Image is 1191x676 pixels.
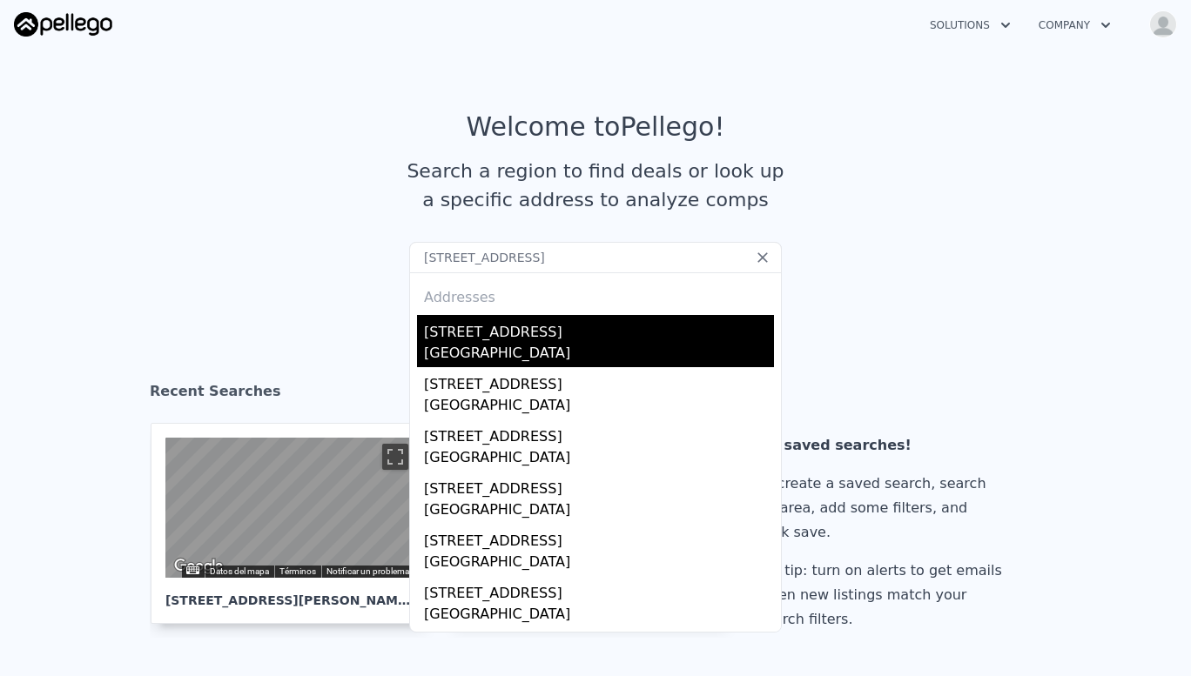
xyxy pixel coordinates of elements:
a: Términos [279,566,316,576]
div: Pro tip: turn on alerts to get emails when new listings match your search filters. [758,559,1009,632]
div: To create a saved search, search an area, add some filters, and click save. [758,472,1009,545]
div: [STREET_ADDRESS] [424,472,774,499]
div: Mapa [165,438,414,578]
div: [STREET_ADDRESS] [424,576,774,604]
div: Search a region to find deals or look up a specific address to analyze comps [400,157,791,214]
div: [STREET_ADDRESS] [424,367,774,395]
div: No saved searches! [758,433,1009,458]
button: Combinaciones de teclas [186,566,198,574]
div: [GEOGRAPHIC_DATA] [424,604,774,628]
button: Solutions [916,10,1025,41]
img: Pellego [14,12,112,37]
div: [STREET_ADDRESS][PERSON_NAME] , Napa [165,578,414,609]
div: [STREET_ADDRESS] [424,315,774,343]
a: Notificar un problema [326,566,409,576]
button: Datos del mapa [210,566,269,578]
div: [GEOGRAPHIC_DATA] [424,499,774,524]
div: [STREET_ADDRESS] [424,524,774,552]
div: [STREET_ADDRESS] [424,419,774,447]
div: [GEOGRAPHIC_DATA] [424,552,774,576]
div: Addresses [417,273,774,315]
a: Abre esta zona en Google Maps (se abre en una nueva ventana) [170,555,227,578]
div: [GEOGRAPHIC_DATA] [424,395,774,419]
div: Welcome to Pellego ! [467,111,725,143]
img: Google [170,555,227,578]
div: [STREET_ADDRESS] [424,628,774,656]
div: [GEOGRAPHIC_DATA] [424,343,774,367]
button: Company [1025,10,1125,41]
img: avatar [1149,10,1177,38]
div: Recent Searches [150,367,1041,423]
div: Street View [165,438,414,578]
div: [GEOGRAPHIC_DATA] [424,447,774,472]
button: Cambiar a la vista en pantalla completa [382,444,408,470]
input: Search an address or region... [409,242,782,273]
a: Mapa [STREET_ADDRESS][PERSON_NAME], Napa [151,423,443,624]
